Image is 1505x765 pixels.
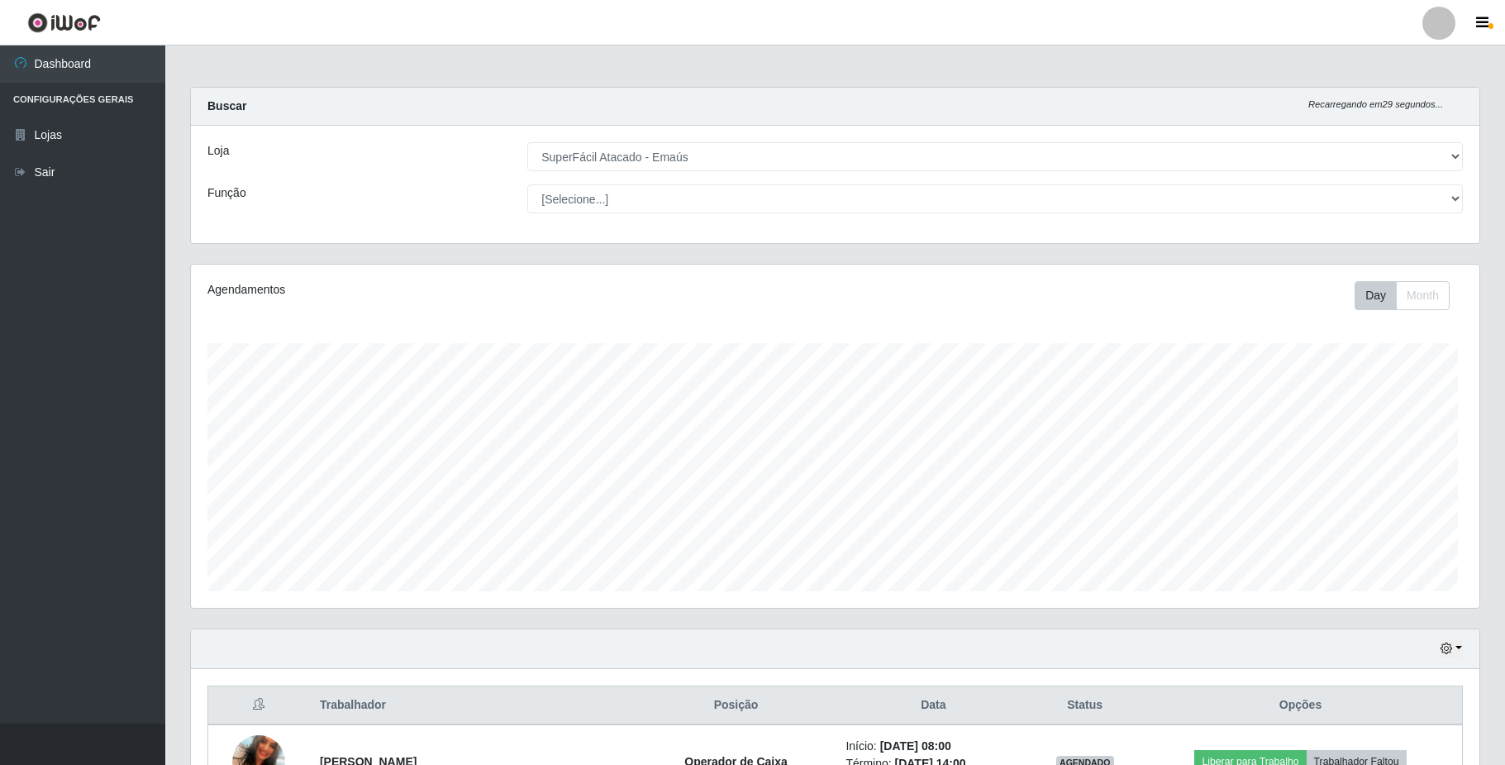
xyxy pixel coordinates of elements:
[1308,99,1443,109] i: Recarregando em 29 segundos...
[636,686,836,725] th: Posição
[207,99,246,112] strong: Buscar
[1139,686,1463,725] th: Opções
[1031,686,1139,725] th: Status
[1355,281,1450,310] div: First group
[1355,281,1397,310] button: Day
[207,184,246,202] label: Função
[880,739,951,753] time: [DATE] 08:00
[845,738,1021,755] li: Início:
[836,686,1031,725] th: Data
[27,12,101,33] img: CoreUI Logo
[310,686,636,725] th: Trabalhador
[207,142,229,160] label: Loja
[1396,281,1450,310] button: Month
[207,281,716,299] div: Agendamentos
[1355,281,1463,310] div: Toolbar with button groups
